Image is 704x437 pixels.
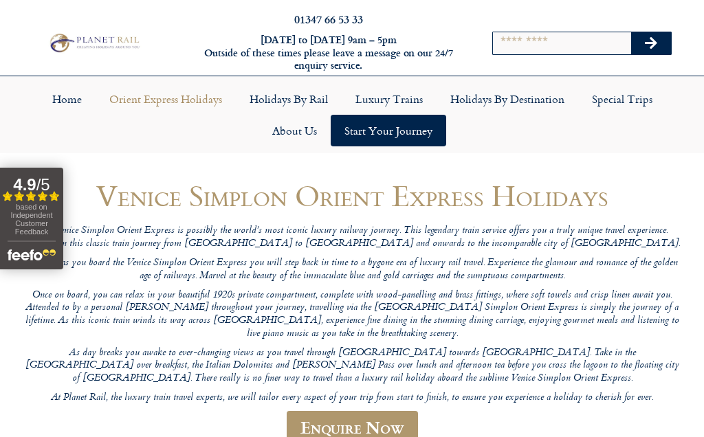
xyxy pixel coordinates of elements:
a: Orient Express Holidays [96,83,236,115]
p: The Venice Simplon Orient Express is possibly the world’s most iconic luxury railway journey. Thi... [22,225,682,250]
a: Holidays by Destination [437,83,578,115]
p: Once on board, you can relax in your beautiful 1920s private compartment, complete with wood-pane... [22,289,682,341]
img: Planet Rail Train Holidays Logo [46,32,142,55]
a: Special Trips [578,83,666,115]
a: Holidays by Rail [236,83,342,115]
p: As soon as you board the Venice Simplon Orient Express you will step back in time to a bygone era... [22,257,682,282]
a: 01347 66 53 33 [294,11,363,27]
a: About Us [258,115,331,146]
a: Start your Journey [331,115,446,146]
a: Home [38,83,96,115]
h1: Venice Simplon Orient Express Holidays [22,179,682,212]
nav: Menu [7,83,697,146]
h6: [DATE] to [DATE] 9am – 5pm Outside of these times please leave a message on our 24/7 enquiry serv... [191,34,466,72]
p: As day breaks you awake to ever-changing views as you travel through [GEOGRAPHIC_DATA] towards [G... [22,347,682,385]
button: Search [631,32,671,54]
a: Luxury Trains [342,83,437,115]
p: At Planet Rail, the luxury train travel experts, we will tailor every aspect of your trip from st... [22,392,682,405]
